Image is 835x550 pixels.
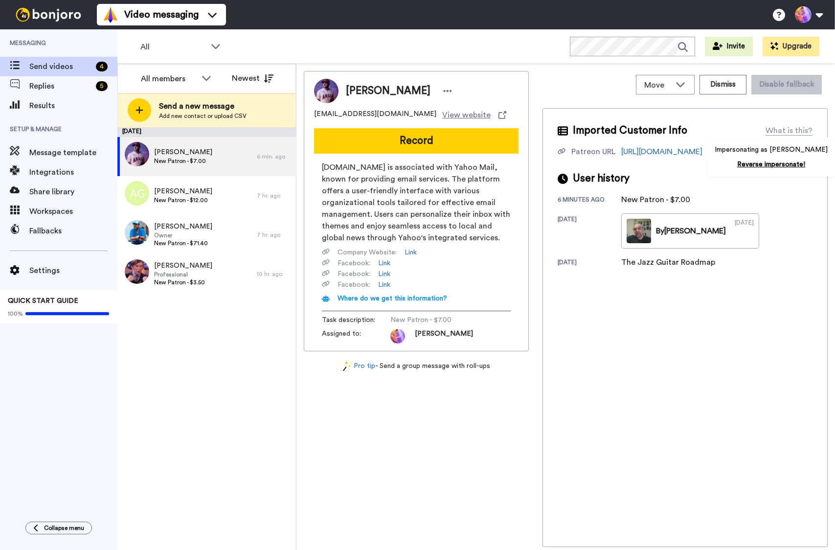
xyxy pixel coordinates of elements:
div: 5 [96,81,108,91]
span: New Patron - $7.00 [154,157,212,165]
a: [URL][DOMAIN_NAME] [621,148,702,156]
span: Professional [154,271,212,278]
a: Link [405,248,417,257]
span: Message template [29,147,117,159]
div: [DATE] [735,219,754,243]
img: Image of David Fletcher [314,79,339,103]
span: Where do we get this information? [338,295,447,302]
img: 02d39980-c866-4cc1-9646-b69ee098fa0b.jpg [125,220,149,245]
div: 7 hr. ago [257,192,291,200]
span: User history [573,171,630,186]
span: Settings [29,265,117,276]
span: Imported Customer Info [573,123,687,138]
span: Send a new message [159,100,247,112]
span: 100% [8,310,23,318]
img: 3ceab10b-8b31-4daa-94f9-b56a693d2701.jpg [125,259,149,284]
a: Reverse impersonate! [737,161,805,168]
p: Impersonating as [PERSON_NAME] [715,145,828,155]
div: - Send a group message with roll-ups [304,361,529,371]
span: Task description : [322,315,390,325]
img: bj-logo-header-white.svg [12,8,85,22]
span: Send videos [29,61,92,72]
span: All [140,41,206,53]
img: photo.jpg [390,329,405,344]
div: By [PERSON_NAME] [656,225,726,237]
span: Add new contact or upload CSV [159,112,247,120]
span: Facebook : [338,269,370,279]
img: magic-wand.svg [343,361,352,371]
span: Owner [154,231,212,239]
a: Link [378,269,390,279]
div: The Jazz Guitar Roadmap [621,256,715,268]
button: Disable fallback [751,75,822,94]
span: [PERSON_NAME] [346,84,430,98]
span: Facebook : [338,280,370,290]
div: What is this? [766,125,812,137]
div: [DATE] [558,215,621,249]
span: [PERSON_NAME] [154,222,212,231]
div: 6 min. ago [257,153,291,160]
span: Assigned to: [322,329,390,344]
button: Invite [705,37,753,56]
button: Upgrade [763,37,819,56]
img: vm-color.svg [103,7,118,23]
span: New Patron - $12.00 [154,196,212,204]
img: 14e50581-5483-46b1-b0c8-83c22630e701.jpg [125,142,149,166]
span: Fallbacks [29,225,117,237]
button: Dismiss [700,75,746,94]
span: Move [644,79,671,91]
span: [PERSON_NAME] [154,186,212,196]
span: View website [442,109,491,121]
span: New Patron - $71.40 [154,239,212,247]
span: New Patron - $7.00 [390,315,483,325]
span: Video messaging [124,8,199,22]
span: Facebook : [338,258,370,268]
img: ag.png [125,181,149,206]
button: Collapse menu [25,522,92,534]
span: Integrations [29,166,117,178]
div: 10 hr. ago [257,270,291,278]
div: 4 [96,62,108,71]
div: [DATE] [117,127,296,137]
a: Link [378,280,390,290]
button: Record [314,128,519,154]
div: New Patron - $7.00 [621,194,690,206]
span: [PERSON_NAME] [154,261,212,271]
a: View website [442,109,506,121]
span: Company Website : [338,248,397,257]
span: [PERSON_NAME] [415,329,473,344]
span: [DOMAIN_NAME] is associated with Yahoo Mail, known for providing email services. The platform off... [322,161,511,244]
div: 6 minutes ago [558,196,621,206]
span: Results [29,100,117,112]
span: Workspaces [29,206,117,217]
a: Pro tip [343,361,375,371]
a: Link [378,258,390,268]
span: New Patron - $3.50 [154,278,212,286]
button: Newest [225,69,281,88]
div: [DATE] [558,258,621,268]
span: [PERSON_NAME] [154,147,212,157]
img: 63c4c60d-4d58-46a7-b465-ce03b94f8cc2-thumb.jpg [627,219,651,243]
div: All members [141,73,197,85]
a: By[PERSON_NAME][DATE] [621,213,759,249]
span: Collapse menu [44,524,84,532]
div: 7 hr. ago [257,231,291,239]
span: Share library [29,186,117,198]
span: QUICK START GUIDE [8,298,78,304]
span: [EMAIL_ADDRESS][DOMAIN_NAME] [314,109,436,121]
div: Patreon URL [571,146,615,158]
span: Replies [29,80,92,92]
